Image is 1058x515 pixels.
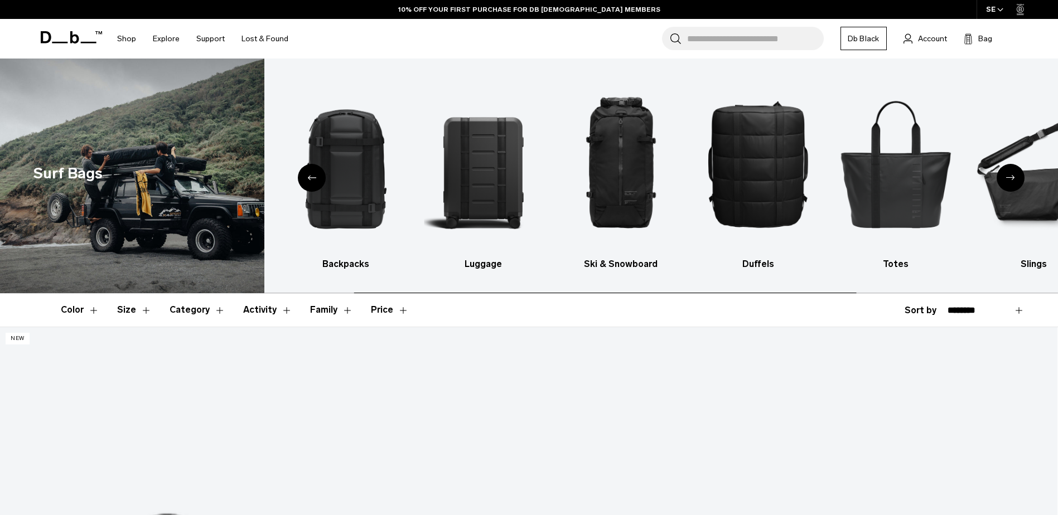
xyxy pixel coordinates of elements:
img: Db [562,75,680,252]
a: Db All products [149,75,268,271]
a: Db Backpacks [287,75,405,271]
a: Lost & Found [241,19,288,59]
a: Explore [153,19,180,59]
h3: Luggage [424,257,543,271]
li: 2 / 9 [287,75,405,271]
li: 5 / 9 [699,75,818,271]
button: Toggle Filter [61,294,99,326]
h3: Duffels [699,257,818,271]
img: Db [149,75,268,252]
img: Db [287,75,405,252]
button: Toggle Filter [117,294,152,326]
a: Db Ski & Snowboard [562,75,680,271]
li: 6 / 9 [837,75,955,271]
a: Account [904,32,947,45]
img: Db [699,75,818,252]
span: Account [918,33,947,45]
button: Toggle Filter [243,294,292,326]
h3: Totes [837,257,955,271]
li: 3 / 9 [424,75,543,271]
h3: Backpacks [287,257,405,271]
button: Toggle Price [371,294,409,326]
a: 10% OFF YOUR FIRST PURCHASE FOR DB [DEMOGRAPHIC_DATA] MEMBERS [398,4,660,14]
button: Toggle Filter [170,294,225,326]
h1: Surf Bags [33,162,103,185]
a: Support [196,19,225,59]
a: Db Luggage [424,75,543,271]
img: Db [837,75,955,252]
li: 1 / 9 [149,75,268,271]
p: New [6,333,30,344]
li: 4 / 9 [562,75,680,271]
span: Bag [978,33,992,45]
div: Next slide [997,164,1025,192]
h3: Ski & Snowboard [562,257,680,271]
nav: Main Navigation [109,19,297,59]
a: Shop [117,19,136,59]
a: Db Duffels [699,75,818,271]
button: Bag [964,32,992,45]
h3: All products [149,257,268,271]
button: Toggle Filter [310,294,353,326]
a: Db Black [840,27,887,50]
img: Db [424,75,543,252]
div: Previous slide [298,164,326,192]
a: Db Totes [837,75,955,271]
